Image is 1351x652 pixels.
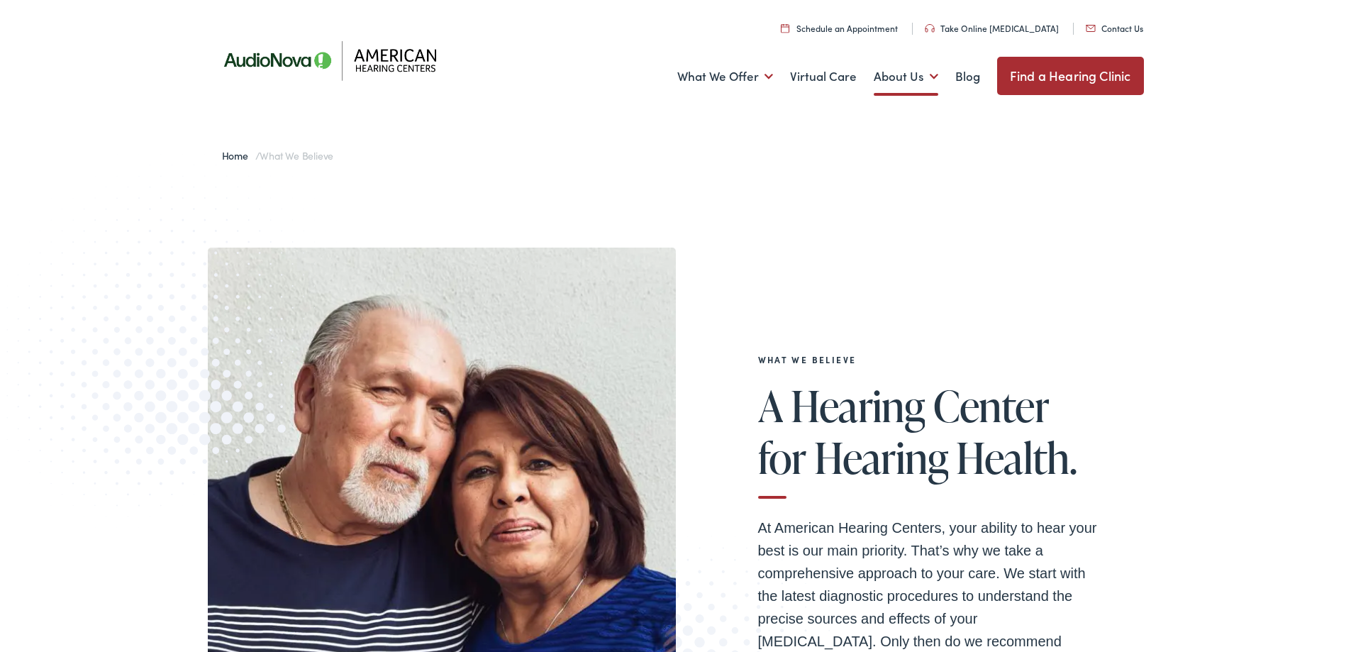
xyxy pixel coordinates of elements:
[814,434,948,481] span: Hearing
[758,382,783,429] span: A
[925,22,1059,34] a: Take Online [MEDICAL_DATA]
[677,50,773,103] a: What We Offer
[781,23,789,33] img: utility icon
[997,57,1144,95] a: Find a Hearing Clinic
[791,382,925,429] span: Hearing
[933,382,1049,429] span: Center
[781,22,898,34] a: Schedule an Appointment
[790,50,857,103] a: Virtual Care
[758,355,1099,365] h2: What We Believe
[925,24,935,33] img: utility icon
[874,50,938,103] a: About Us
[1086,25,1096,32] img: utility icon
[956,434,1077,481] span: Health.
[1086,22,1143,34] a: Contact Us
[758,434,806,481] span: for
[955,50,980,103] a: Blog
